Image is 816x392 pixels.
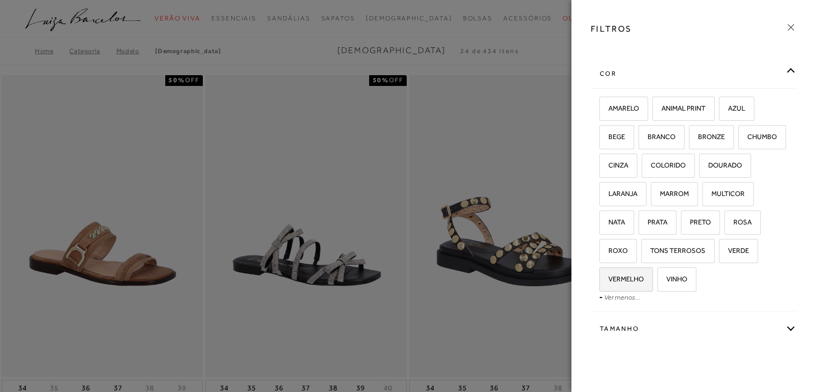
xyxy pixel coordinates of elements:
input: LARANJA [598,190,608,201]
span: PRETO [682,218,711,226]
input: NATA [598,219,608,229]
input: ANIMAL PRINT [651,105,661,115]
h3: FILTROS [591,23,632,35]
span: MULTICOR [703,190,745,198]
span: - [599,293,602,301]
span: VINHO [658,275,687,283]
span: CINZA [600,161,628,169]
input: MARROM [649,190,660,201]
input: COLORIDO [640,162,651,172]
span: PRATA [639,218,667,226]
span: AMARELO [600,104,639,112]
input: MULTICOR [701,190,711,201]
input: DOURADO [697,162,708,172]
input: AMARELO [598,105,608,115]
input: BRONZE [687,133,698,144]
span: VERMELHO [600,275,644,283]
input: PRETO [679,219,690,229]
span: VERDE [720,246,749,255]
span: LARANJA [600,190,637,198]
span: TONS TERROSOS [642,246,705,255]
span: BRONZE [690,133,725,141]
span: ANIMAL PRINT [653,104,705,112]
span: BRANCO [639,133,675,141]
span: BEGE [600,133,625,141]
span: COLORIDO [643,161,686,169]
span: NATA [600,218,625,226]
input: ROXO [598,247,608,258]
span: MARROM [652,190,689,198]
span: ROXO [600,246,628,255]
input: CINZA [598,162,608,172]
input: TONS TERROSOS [639,247,650,258]
span: DOURADO [700,161,742,169]
input: VERMELHO [598,275,608,286]
a: Ver menos... [604,293,640,301]
input: BEGE [598,133,608,144]
input: PRATA [637,219,648,229]
div: Tamanho [591,315,796,343]
span: AZUL [720,104,745,112]
input: AZUL [717,105,728,115]
input: CHUMBO [737,133,747,144]
input: VERDE [717,247,728,258]
div: cor [591,60,796,88]
span: ROSA [725,218,752,226]
input: ROSA [723,219,733,229]
input: BRANCO [637,133,648,144]
input: VINHO [656,275,666,286]
span: CHUMBO [739,133,777,141]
